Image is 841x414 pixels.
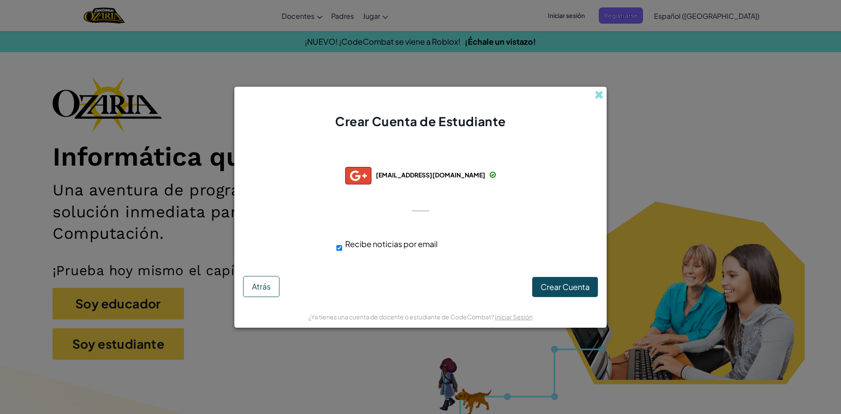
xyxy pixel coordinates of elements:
[336,239,342,257] input: Recibe noticias por email
[345,239,438,249] span: Recibe noticias por email
[376,171,485,179] span: [EMAIL_ADDRESS][DOMAIN_NAME]
[541,282,590,292] span: Crear Cuenta
[243,276,279,297] button: Atrás
[495,313,533,321] a: Iniciar Sesión
[345,167,371,184] img: gplus_small.png
[532,277,598,297] button: Crear Cuenta
[252,281,271,291] span: Atrás
[350,151,492,161] span: Conectado exitosamente con:
[308,313,495,321] span: ¿Ya tienes una cuenta de docente o estudiante de CodeCombat?
[335,113,506,129] span: Crear Cuenta de Estudiante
